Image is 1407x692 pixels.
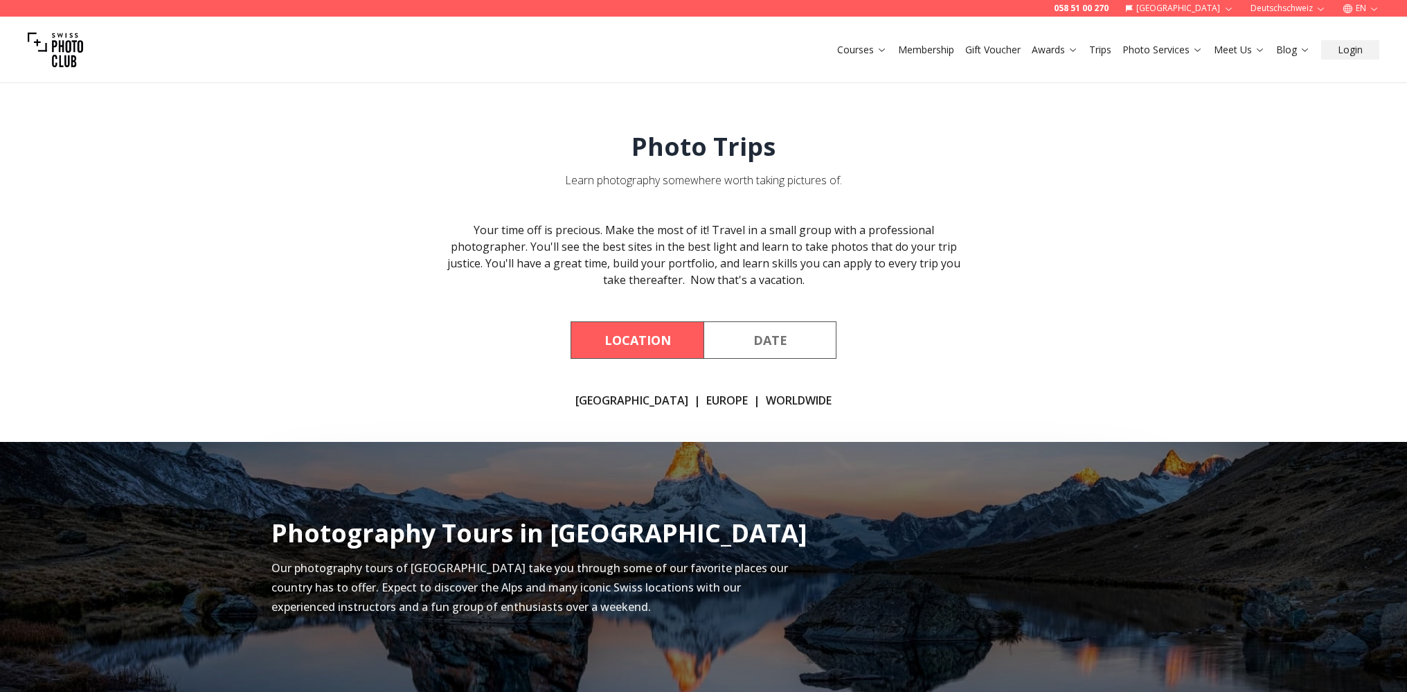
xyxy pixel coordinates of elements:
h1: Photo Trips [631,133,776,161]
button: By Location [571,321,703,359]
a: Blog [1276,43,1310,57]
button: Courses [832,40,893,60]
a: Awards [1032,43,1078,57]
a: Worldwide [766,392,832,409]
button: Photo Services [1117,40,1208,60]
span: Our photography tours of [GEOGRAPHIC_DATA] take you through some of our favorite places our count... [271,560,788,614]
a: Courses [837,43,887,57]
button: Awards [1026,40,1084,60]
a: Trips [1089,43,1111,57]
a: Gift Voucher [965,43,1021,57]
a: Meet Us [1214,43,1265,57]
button: By Date [703,321,836,359]
div: Course filter [571,321,836,359]
a: Photo Services [1122,43,1203,57]
div: | | [575,392,832,409]
img: Swiss photo club [28,22,83,78]
a: Europe [706,392,748,409]
button: Blog [1271,40,1316,60]
div: Learn photography somewhere worth taking pictures of. [565,172,842,188]
button: Membership [893,40,960,60]
a: 058 51 00 270 [1054,3,1109,14]
button: Meet Us [1208,40,1271,60]
button: Trips [1084,40,1117,60]
button: Login [1321,40,1379,60]
a: Membership [898,43,954,57]
h2: Photography Tours in [GEOGRAPHIC_DATA] [271,520,807,547]
button: Gift Voucher [960,40,1026,60]
div: Your time off is precious. Make the most of it! Travel in a small group with a professional photo... [438,222,969,288]
a: [GEOGRAPHIC_DATA] [575,392,688,409]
